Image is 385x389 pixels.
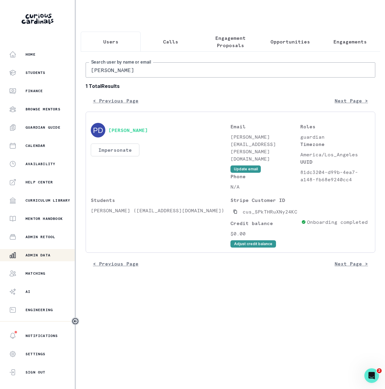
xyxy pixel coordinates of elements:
[26,143,46,148] p: Calendar
[300,123,370,130] p: Roles
[26,333,58,338] p: Notifications
[26,89,43,93] p: Finance
[22,14,53,24] img: Curious Cardinals Logo
[26,370,46,375] p: Sign Out
[230,123,300,130] p: Email
[163,38,178,45] p: Calls
[243,208,297,215] p: cus_SPkTHRuXNy24KC
[86,82,375,90] b: 1 Total Results
[26,180,53,185] p: Help Center
[307,218,368,226] p: Onboarding completed
[91,144,139,156] button: Impersonate
[91,196,230,204] p: Students
[26,352,46,356] p: Settings
[206,34,255,49] p: Engagement Proposals
[26,125,60,130] p: Guardian Guide
[300,141,370,148] p: Timezone
[327,95,375,107] button: Next Page >
[364,368,379,383] iframe: Intercom live chat
[26,216,63,221] p: Mentor Handbook
[26,198,70,203] p: Curriculum Library
[377,368,382,373] span: 2
[230,207,240,217] button: Copied to clipboard
[300,168,370,183] p: 81dc3204-d99b-4ea7-a148-fb68e9240cc4
[26,52,36,57] p: Home
[230,220,299,227] p: Credit balance
[300,151,370,158] p: America/Los_Angeles
[300,158,370,165] p: UUID
[26,162,55,166] p: Availability
[91,207,230,214] p: [PERSON_NAME] ([EMAIL_ADDRESS][DOMAIN_NAME])
[108,127,148,133] button: [PERSON_NAME]
[103,38,118,45] p: Users
[327,258,375,270] button: Next Page >
[86,95,146,107] button: < Previous Page
[26,107,60,112] p: Browse Mentors
[26,307,53,312] p: Engineering
[26,253,50,258] p: Admin Data
[300,133,370,141] p: guardian
[230,183,300,190] p: N/A
[26,271,46,276] p: Matching
[230,173,300,180] p: Phone
[71,317,79,325] button: Toggle sidebar
[26,234,55,239] p: Admin Retool
[230,240,276,248] button: Adjust credit balance
[230,196,299,204] p: Stripe Customer ID
[333,38,367,45] p: Engagements
[26,70,46,75] p: Students
[230,165,261,173] button: Update email
[26,289,30,294] p: AI
[230,230,299,237] p: $0.00
[230,133,300,162] p: [PERSON_NAME][EMAIL_ADDRESS][PERSON_NAME][DOMAIN_NAME]
[91,123,105,137] img: svg
[86,258,146,270] button: < Previous Page
[271,38,310,45] p: Opportunities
